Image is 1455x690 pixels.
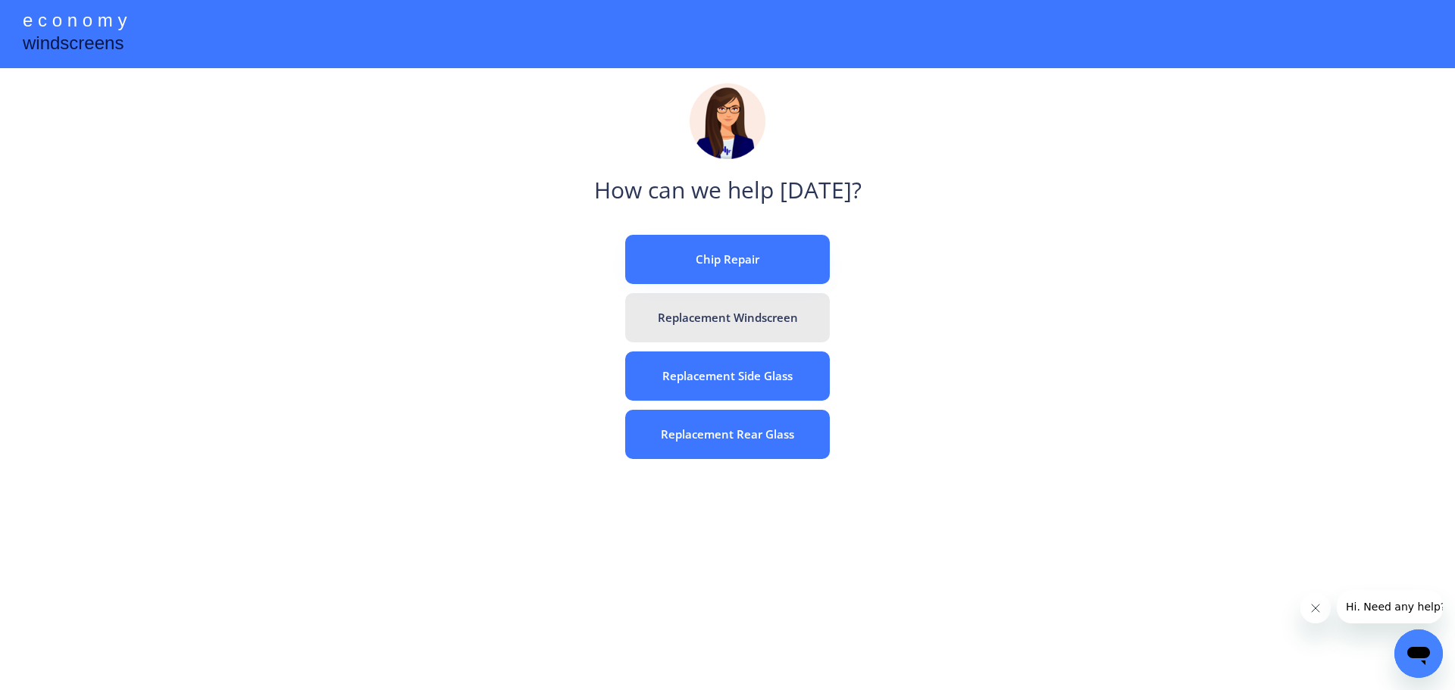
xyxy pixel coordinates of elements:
button: Replacement Rear Glass [625,410,830,459]
img: madeline.png [690,83,765,159]
span: Hi. Need any help? [9,11,109,23]
iframe: Close message [1300,593,1331,623]
button: Replacement Side Glass [625,351,830,401]
button: Replacement Windscreen [625,293,830,342]
div: How can we help [DATE]? [594,174,862,208]
iframe: Button to launch messaging window [1394,629,1443,678]
div: windscreens [23,30,124,60]
div: e c o n o m y [23,8,127,36]
button: Chip Repair [625,235,830,284]
iframe: Message from company [1337,590,1443,623]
